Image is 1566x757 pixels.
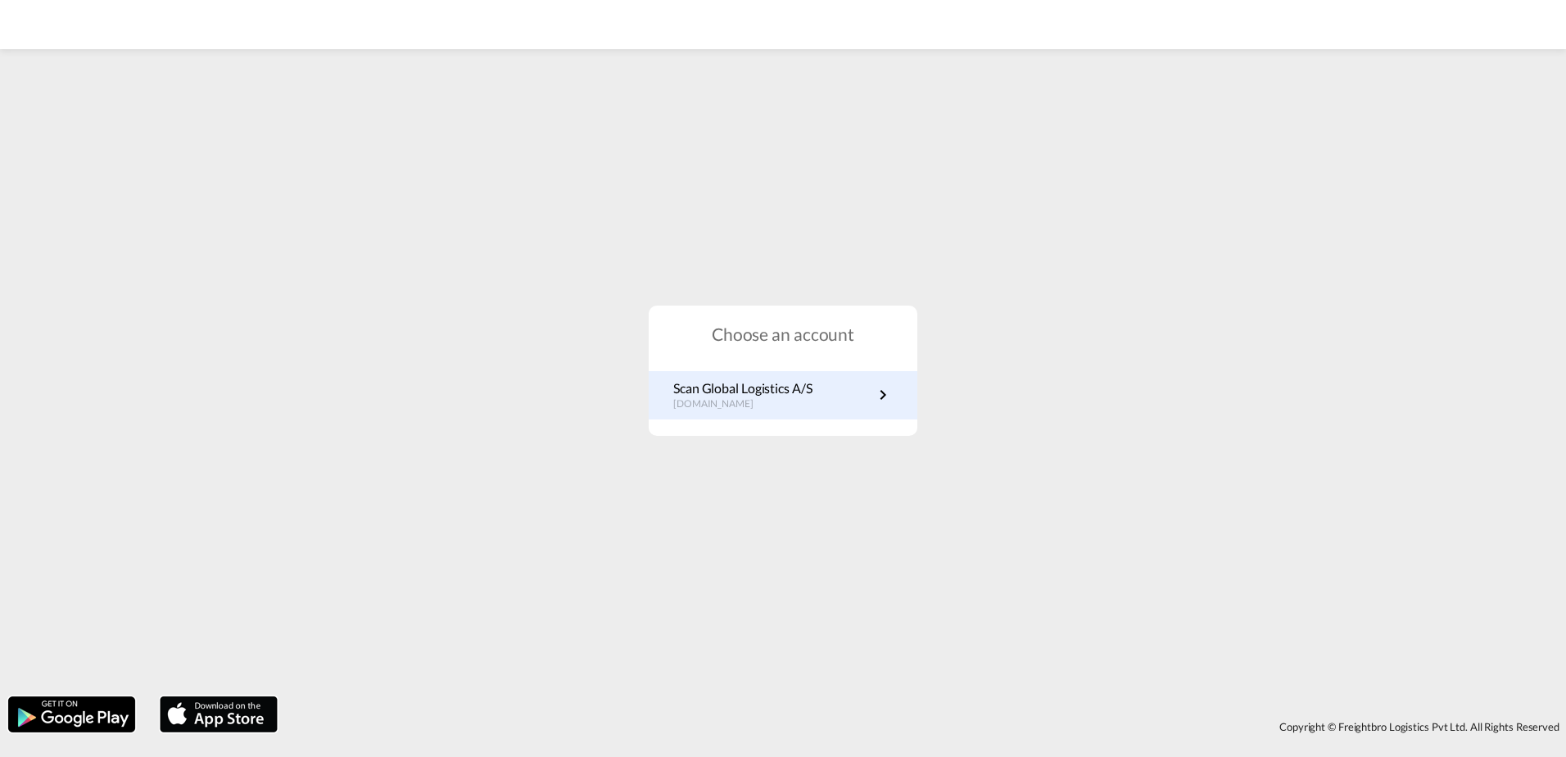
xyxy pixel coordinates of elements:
img: google.png [7,695,137,734]
div: Copyright © Freightbro Logistics Pvt Ltd. All Rights Reserved [286,713,1566,741]
img: apple.png [158,695,279,734]
a: Scan Global Logistics A/S[DOMAIN_NAME] [673,379,893,411]
p: Scan Global Logistics A/S [673,379,812,397]
md-icon: icon-chevron-right [873,385,893,405]
h1: Choose an account [649,322,917,346]
p: [DOMAIN_NAME] [673,397,812,411]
